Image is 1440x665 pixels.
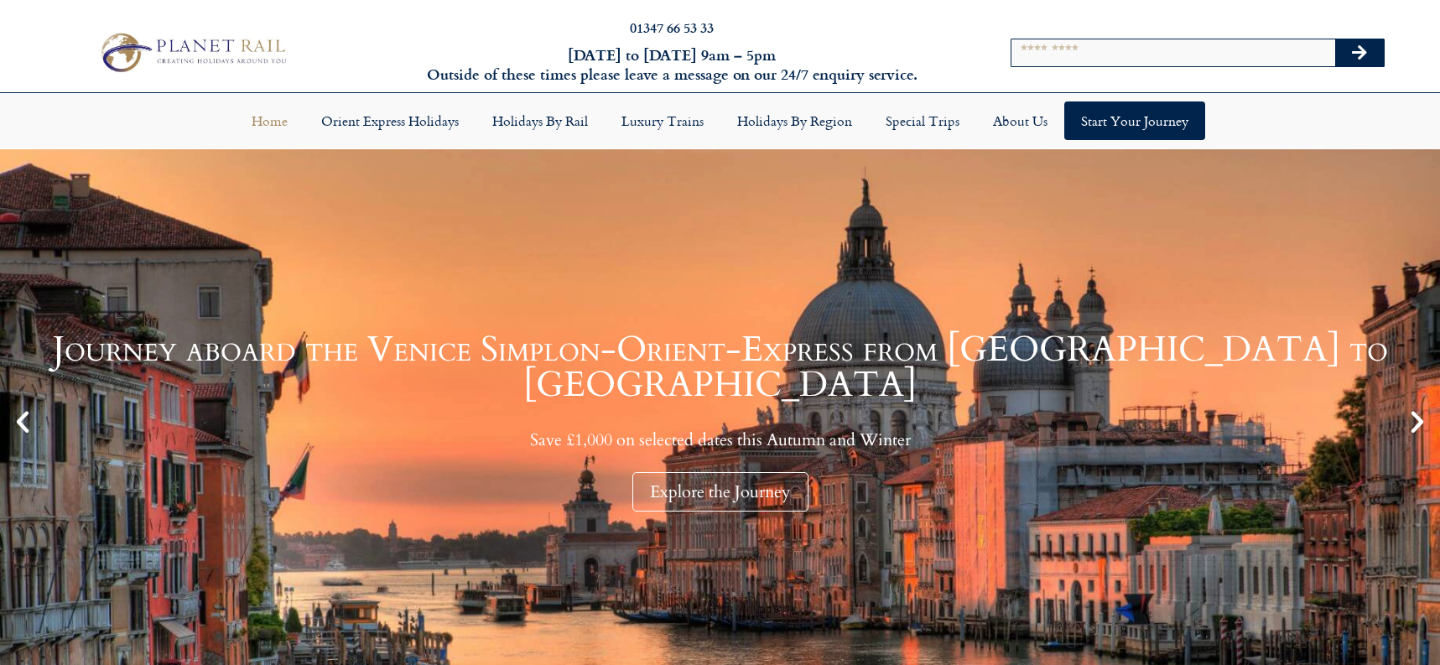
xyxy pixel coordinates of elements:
[1403,408,1432,436] div: Next slide
[605,101,720,140] a: Luxury Trains
[476,101,605,140] a: Holidays by Rail
[632,472,808,512] div: Explore the Journey
[93,29,291,77] img: Planet Rail Train Holidays Logo
[42,429,1398,450] p: Save £1,000 on selected dates this Autumn and Winter
[42,332,1398,403] h1: Journey aboard the Venice Simplon-Orient-Express from [GEOGRAPHIC_DATA] to [GEOGRAPHIC_DATA]
[8,408,37,436] div: Previous slide
[976,101,1064,140] a: About Us
[235,101,304,140] a: Home
[1064,101,1205,140] a: Start your Journey
[869,101,976,140] a: Special Trips
[630,18,714,37] a: 01347 66 53 33
[8,101,1432,140] nav: Menu
[304,101,476,140] a: Orient Express Holidays
[720,101,869,140] a: Holidays by Region
[388,45,956,85] h6: [DATE] to [DATE] 9am – 5pm Outside of these times please leave a message on our 24/7 enquiry serv...
[1335,39,1384,66] button: Search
